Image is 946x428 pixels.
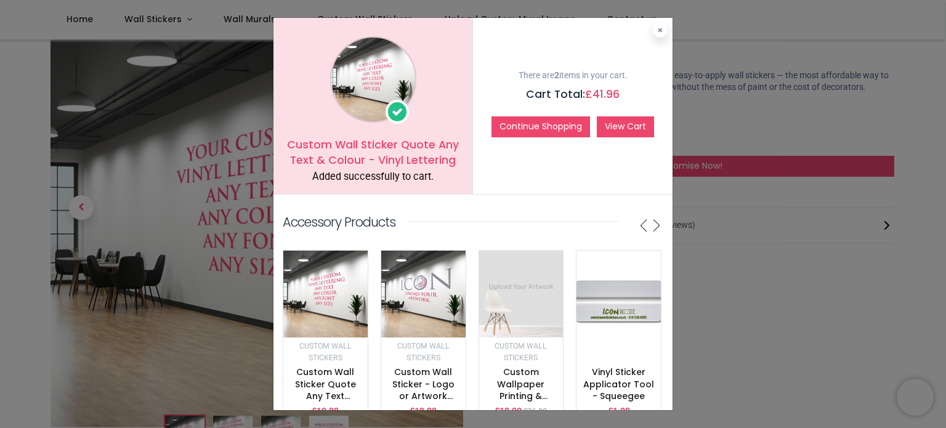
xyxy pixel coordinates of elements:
img: image_512 [381,251,466,337]
p: £ [312,405,339,418]
a: Vinyl Sticker Applicator Tool - Squeegee [583,366,654,402]
img: image_1024 [330,36,416,123]
a: Custom Wall Stickers [495,341,547,363]
img: image_512 [576,251,661,349]
span: £ [585,87,620,102]
span: 36.00 [528,407,547,416]
p: £ [495,405,522,418]
small: Custom Wall Stickers [299,342,352,363]
span: 18.00 [499,406,522,416]
a: View Cart [597,116,654,137]
span: 1.99 [613,406,630,416]
span: 41.96 [592,87,620,102]
img: image_512 [283,251,368,337]
small: Custom Wall Stickers [495,342,547,363]
a: Custom Wall Stickers [397,341,450,363]
button: Continue Shopping [491,116,590,137]
p: £ [410,405,437,418]
p: £ [608,405,630,418]
small: Custom Wall Stickers [397,342,450,363]
h5: Cart Total: [482,87,663,102]
a: Custom Wallpaper Printing & Custom Wall Murals [492,366,550,426]
small: £ [524,406,547,417]
b: 2 [554,70,559,80]
span: 10.98 [414,406,437,416]
a: Custom Wall Sticker Quote Any Text & Colour - Vinyl Lettering [290,366,361,426]
p: There are items in your cart. [482,70,663,82]
span: 10.98 [317,406,339,416]
div: Added successfully to cart. [283,170,463,184]
img: image_512 [479,251,564,337]
a: Custom Wall Stickers [299,341,352,363]
h5: Custom Wall Sticker Quote Any Text & Colour - Vinyl Lettering [283,137,463,168]
p: Accessory Products [283,213,395,231]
